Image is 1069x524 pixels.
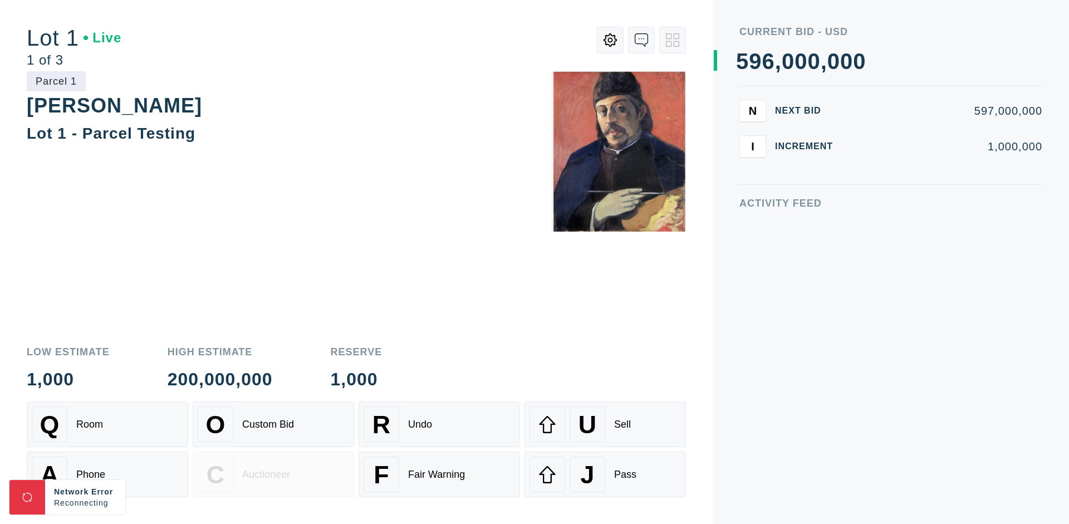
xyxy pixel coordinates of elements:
button: OCustom Bid [193,401,354,447]
button: RUndo [359,401,520,447]
button: N [739,100,766,122]
span: U [578,410,596,439]
span: O [206,410,225,439]
div: Current Bid - USD [739,27,1042,37]
button: JPass [524,452,686,497]
div: Fair Warning [408,469,465,481]
div: 0 [782,50,795,72]
button: QRoom [27,401,188,447]
span: J [580,461,594,489]
div: High Estimate [168,347,273,357]
div: Undo [408,419,432,430]
span: I [751,140,754,153]
button: I [739,135,766,158]
div: 0 [840,50,853,72]
div: 0 [807,50,820,72]
div: [PERSON_NAME] [27,94,202,117]
div: Network Error [54,486,116,497]
div: Pass [614,469,636,481]
div: 1 of 3 [27,53,121,67]
button: CAuctioneer [193,452,354,497]
div: 9 [749,50,762,72]
div: 200,000,000 [168,370,273,388]
div: 6 [762,50,775,72]
div: Custom Bid [242,419,294,430]
span: A [41,461,58,489]
div: Phone [76,469,105,481]
div: 1,000 [27,370,110,388]
button: USell [524,401,686,447]
span: F [374,461,389,489]
div: Parcel 1 [27,71,86,91]
div: , [775,50,782,273]
span: N [749,104,757,117]
button: APhone [27,452,188,497]
button: FFair Warning [359,452,520,497]
div: Increment [775,142,842,151]
span: C [207,461,224,489]
div: 1,000,000 [851,141,1042,152]
div: Next Bid [775,106,842,115]
div: Room [76,419,103,430]
div: 597,000,000 [851,105,1042,116]
div: Sell [614,419,631,430]
div: Low Estimate [27,347,110,357]
span: Q [40,410,60,439]
div: 1,000 [331,370,383,388]
div: Live [84,31,121,45]
div: 0 [795,50,807,72]
div: 0 [853,50,866,72]
div: Lot 1 [27,27,121,49]
div: Activity Feed [739,198,1042,208]
div: Auctioneer [242,469,290,481]
div: 5 [736,50,749,72]
div: 0 [827,50,840,72]
div: Lot 1 - Parcel Testing [27,125,195,142]
div: Reconnecting [54,497,116,508]
div: Reserve [331,347,383,357]
span: R [372,410,390,439]
div: , [821,50,827,273]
